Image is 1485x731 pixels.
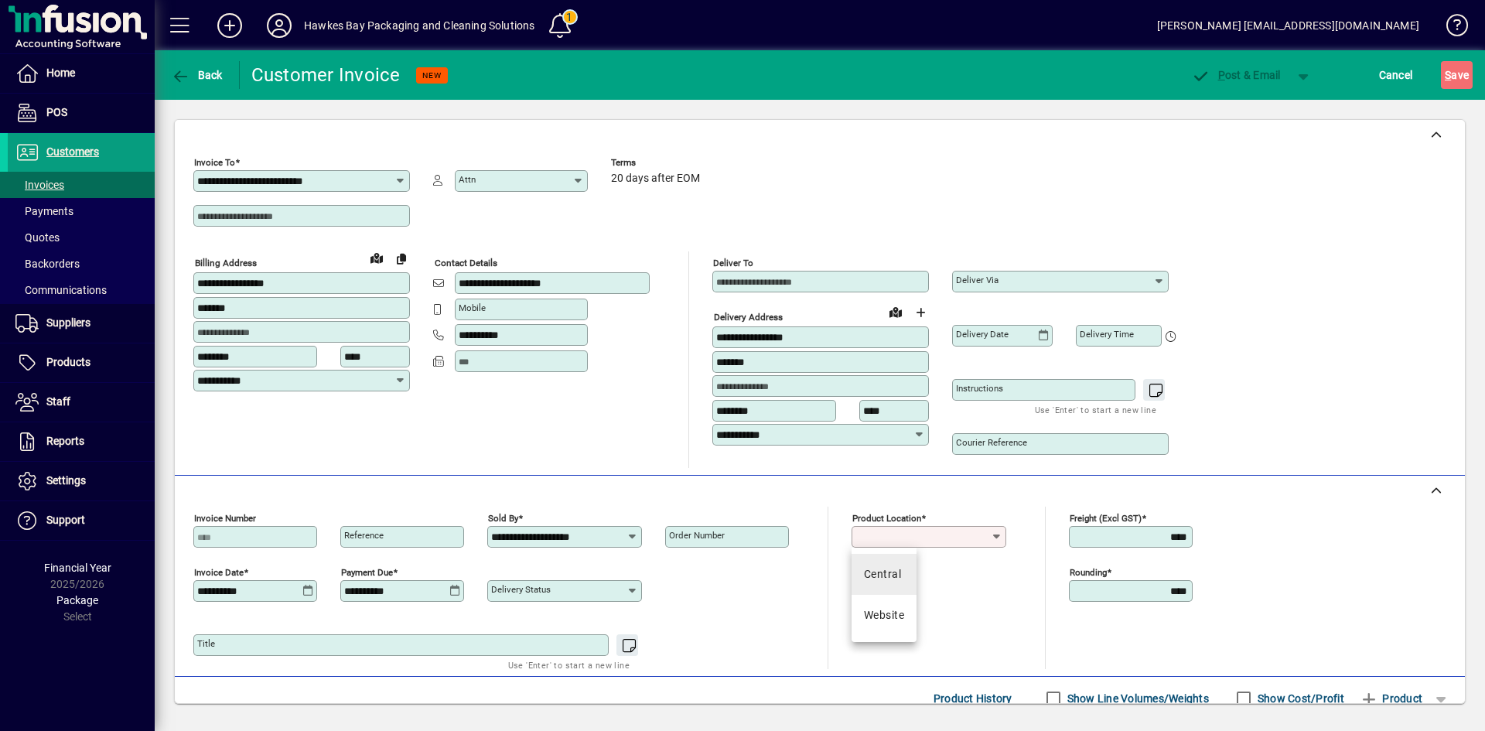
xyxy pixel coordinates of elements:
[8,172,155,198] a: Invoices
[908,300,933,325] button: Choose address
[8,94,155,132] a: POS
[422,70,442,80] span: NEW
[927,685,1019,712] button: Product History
[459,174,476,185] mat-label: Attn
[15,231,60,244] span: Quotes
[364,245,389,270] a: View on map
[1375,61,1417,89] button: Cancel
[1441,61,1473,89] button: Save
[864,607,904,623] div: Website
[8,304,155,343] a: Suppliers
[669,530,725,541] mat-label: Order number
[254,12,304,39] button: Profile
[8,462,155,500] a: Settings
[389,246,414,271] button: Copy to Delivery address
[491,584,551,595] mat-label: Delivery status
[488,513,518,524] mat-label: Sold by
[956,329,1009,340] mat-label: Delivery date
[46,395,70,408] span: Staff
[46,435,84,447] span: Reports
[1157,13,1419,38] div: [PERSON_NAME] [EMAIL_ADDRESS][DOMAIN_NAME]
[852,513,921,524] mat-label: Product location
[205,12,254,39] button: Add
[852,595,917,636] mat-option: Website
[8,54,155,93] a: Home
[864,566,901,582] div: Central
[1379,63,1413,87] span: Cancel
[611,173,700,185] span: 20 days after EOM
[15,258,80,270] span: Backorders
[46,106,67,118] span: POS
[8,501,155,540] a: Support
[1183,61,1289,89] button: Post & Email
[1352,685,1430,712] button: Product
[934,686,1012,711] span: Product History
[341,567,393,578] mat-label: Payment due
[8,277,155,303] a: Communications
[194,157,235,168] mat-label: Invoice To
[1064,691,1209,706] label: Show Line Volumes/Weights
[8,198,155,224] a: Payments
[46,316,90,329] span: Suppliers
[46,67,75,79] span: Home
[1070,567,1107,578] mat-label: Rounding
[1445,69,1451,81] span: S
[508,656,630,674] mat-hint: Use 'Enter' to start a new line
[8,383,155,422] a: Staff
[1191,69,1281,81] span: ost & Email
[46,145,99,158] span: Customers
[46,514,85,526] span: Support
[15,205,73,217] span: Payments
[611,158,704,168] span: Terms
[171,69,223,81] span: Back
[459,302,486,313] mat-label: Mobile
[1070,513,1142,524] mat-label: Freight (excl GST)
[1218,69,1225,81] span: P
[194,513,256,524] mat-label: Invoice number
[8,251,155,277] a: Backorders
[956,437,1027,448] mat-label: Courier Reference
[304,13,535,38] div: Hawkes Bay Packaging and Cleaning Solutions
[852,554,917,595] mat-option: Central
[1080,329,1134,340] mat-label: Delivery time
[44,562,111,574] span: Financial Year
[56,594,98,606] span: Package
[8,343,155,382] a: Products
[883,299,908,324] a: View on map
[956,383,1003,394] mat-label: Instructions
[15,179,64,191] span: Invoices
[8,422,155,461] a: Reports
[1035,401,1156,418] mat-hint: Use 'Enter' to start a new line
[1360,686,1422,711] span: Product
[155,61,240,89] app-page-header-button: Back
[713,258,753,268] mat-label: Deliver To
[8,224,155,251] a: Quotes
[46,356,90,368] span: Products
[167,61,227,89] button: Back
[15,284,107,296] span: Communications
[251,63,401,87] div: Customer Invoice
[194,567,244,578] mat-label: Invoice date
[956,275,999,285] mat-label: Deliver via
[46,474,86,487] span: Settings
[1445,63,1469,87] span: ave
[1255,691,1344,706] label: Show Cost/Profit
[344,530,384,541] mat-label: Reference
[197,638,215,649] mat-label: Title
[1435,3,1466,53] a: Knowledge Base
